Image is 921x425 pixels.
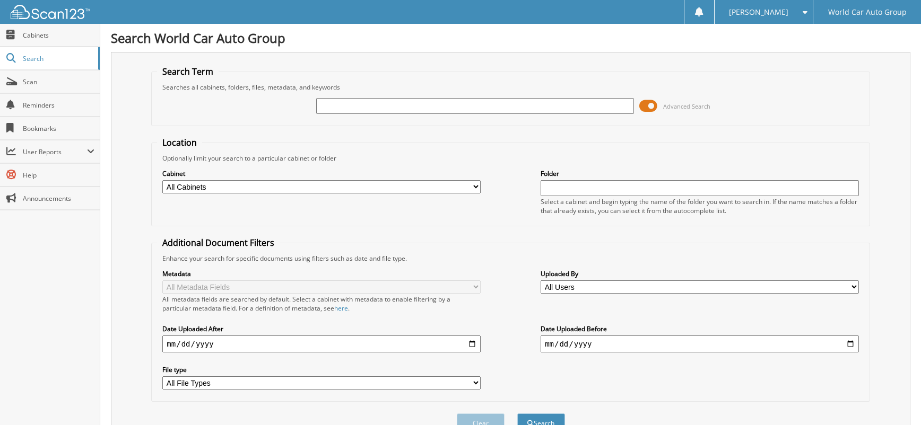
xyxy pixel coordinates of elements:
img: scan123-logo-white.svg [11,5,90,19]
div: Searches all cabinets, folders, files, metadata, and keywords [157,83,864,92]
span: User Reports [23,147,87,156]
label: File type [162,365,481,374]
div: All metadata fields are searched by default. Select a cabinet with metadata to enable filtering b... [162,295,481,313]
legend: Location [157,137,202,148]
h1: Search World Car Auto Group [111,29,910,47]
span: Scan [23,77,94,86]
span: Advanced Search [663,102,710,110]
label: Cabinet [162,169,481,178]
span: Bookmarks [23,124,94,133]
legend: Additional Document Filters [157,237,280,249]
span: World Car Auto Group [828,9,907,15]
div: Select a cabinet and begin typing the name of the folder you want to search in. If the name match... [541,197,859,215]
a: here [334,304,348,313]
iframe: Chat Widget [868,374,921,425]
label: Uploaded By [541,269,859,278]
label: Date Uploaded After [162,324,481,333]
label: Metadata [162,269,481,278]
span: Help [23,171,94,180]
legend: Search Term [157,66,219,77]
input: start [162,335,481,352]
span: Reminders [23,101,94,110]
span: [PERSON_NAME] [729,9,788,15]
label: Folder [541,169,859,178]
input: end [541,335,859,352]
div: Optionally limit your search to a particular cabinet or folder [157,154,864,163]
span: Search [23,54,93,63]
span: Announcements [23,194,94,203]
span: Cabinets [23,31,94,40]
div: Enhance your search for specific documents using filters such as date and file type. [157,254,864,263]
label: Date Uploaded Before [541,324,859,333]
